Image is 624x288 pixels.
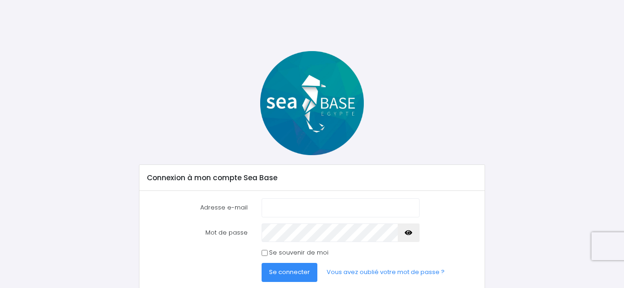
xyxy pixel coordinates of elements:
[140,223,255,242] label: Mot de passe
[269,268,310,276] span: Se connecter
[319,263,452,281] a: Vous avez oublié votre mot de passe ?
[262,263,317,281] button: Se connecter
[269,248,328,257] label: Se souvenir de moi
[139,165,485,191] div: Connexion à mon compte Sea Base
[140,198,255,217] label: Adresse e-mail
